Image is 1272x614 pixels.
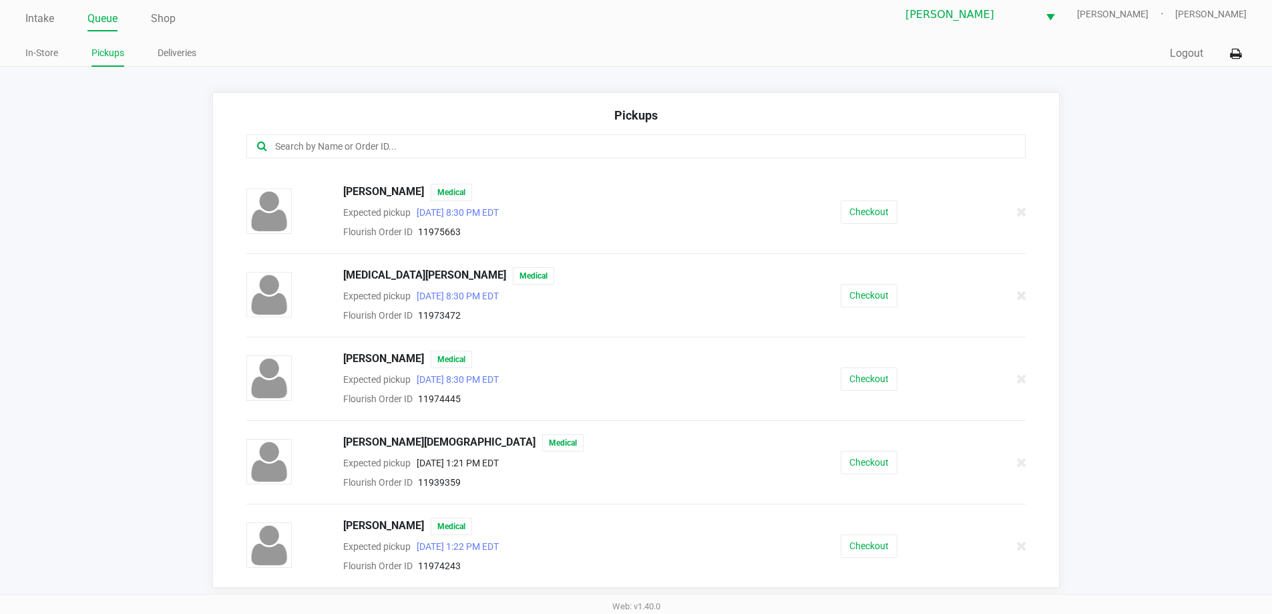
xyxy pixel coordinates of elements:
span: Expected pickup [343,291,411,301]
span: Medical [431,351,472,368]
span: [PERSON_NAME] [1077,7,1175,21]
a: Shop [151,9,176,28]
a: Pickups [91,45,124,61]
a: Deliveries [158,45,196,61]
span: Medical [542,434,584,452]
span: Flourish Order ID [343,226,413,237]
span: [DATE] 1:21 PM EDT [411,458,499,468]
button: Checkout [841,451,897,474]
span: [PERSON_NAME] [343,351,424,368]
a: In-Store [25,45,58,61]
span: 11974243 [418,561,461,571]
span: 11974445 [418,394,461,404]
span: [MEDICAL_DATA][PERSON_NAME] [343,267,506,285]
span: Flourish Order ID [343,477,413,488]
span: Expected pickup [343,374,411,385]
a: Intake [25,9,54,28]
button: Logout [1170,45,1203,61]
button: Checkout [841,367,897,391]
span: Flourish Order ID [343,394,413,404]
span: [PERSON_NAME] [343,184,424,201]
span: Flourish Order ID [343,310,413,321]
span: Medical [513,267,554,285]
span: 11939359 [418,477,461,488]
span: [PERSON_NAME] [1175,7,1247,21]
button: Checkout [841,534,897,558]
span: [DATE] 8:30 PM EDT [411,291,499,301]
span: Expected pickup [343,207,411,218]
span: Medical [431,518,472,535]
span: Expected pickup [343,541,411,552]
span: 11973472 [418,310,461,321]
span: Flourish Order ID [343,561,413,571]
span: [PERSON_NAME] [905,7,1030,23]
a: Queue [87,9,118,28]
button: Checkout [841,200,897,224]
span: [PERSON_NAME][DEMOGRAPHIC_DATA] [343,434,536,452]
span: 11975663 [418,226,461,237]
span: [DATE] 8:30 PM EDT [411,207,499,218]
button: Checkout [841,284,897,307]
input: Search by Name or Order ID... [274,139,956,154]
span: [DATE] 1:22 PM EDT [411,541,499,552]
span: Expected pickup [343,458,411,468]
span: Web: v1.40.0 [612,601,660,611]
span: Pickups [614,108,658,122]
span: [DATE] 8:30 PM EDT [411,374,499,385]
span: Medical [431,184,472,201]
span: [PERSON_NAME] [343,518,424,535]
